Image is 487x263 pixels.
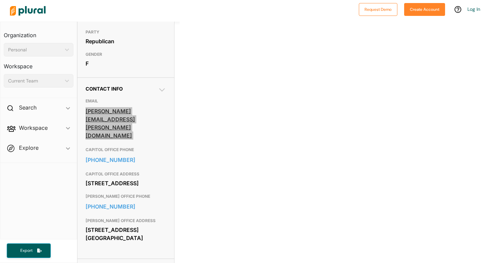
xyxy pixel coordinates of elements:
[86,50,166,58] h3: GENDER
[86,36,166,46] div: Republican
[467,6,480,12] a: Log In
[8,77,62,85] div: Current Team
[86,155,166,165] a: [PHONE_NUMBER]
[7,243,51,258] button: Export
[86,225,166,243] div: [STREET_ADDRESS] [GEOGRAPHIC_DATA]
[86,58,166,69] div: F
[86,86,123,92] span: Contact Info
[404,3,445,16] button: Create Account
[19,104,37,111] h2: Search
[8,46,62,53] div: Personal
[359,3,397,16] button: Request Demo
[4,25,73,40] h3: Organization
[86,28,166,36] h3: PARTY
[86,146,166,154] h3: CAPITOL OFFICE PHONE
[359,5,397,13] a: Request Demo
[86,106,166,141] a: [PERSON_NAME][EMAIL_ADDRESS][PERSON_NAME][DOMAIN_NAME]
[4,56,73,71] h3: Workspace
[86,192,166,200] h3: [PERSON_NAME] OFFICE PHONE
[86,217,166,225] h3: [PERSON_NAME] OFFICE ADDRESS
[86,178,166,188] div: [STREET_ADDRESS]
[404,5,445,13] a: Create Account
[86,170,166,178] h3: CAPITOL OFFICE ADDRESS
[86,97,166,105] h3: EMAIL
[16,248,37,254] span: Export
[86,201,166,212] a: [PHONE_NUMBER]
